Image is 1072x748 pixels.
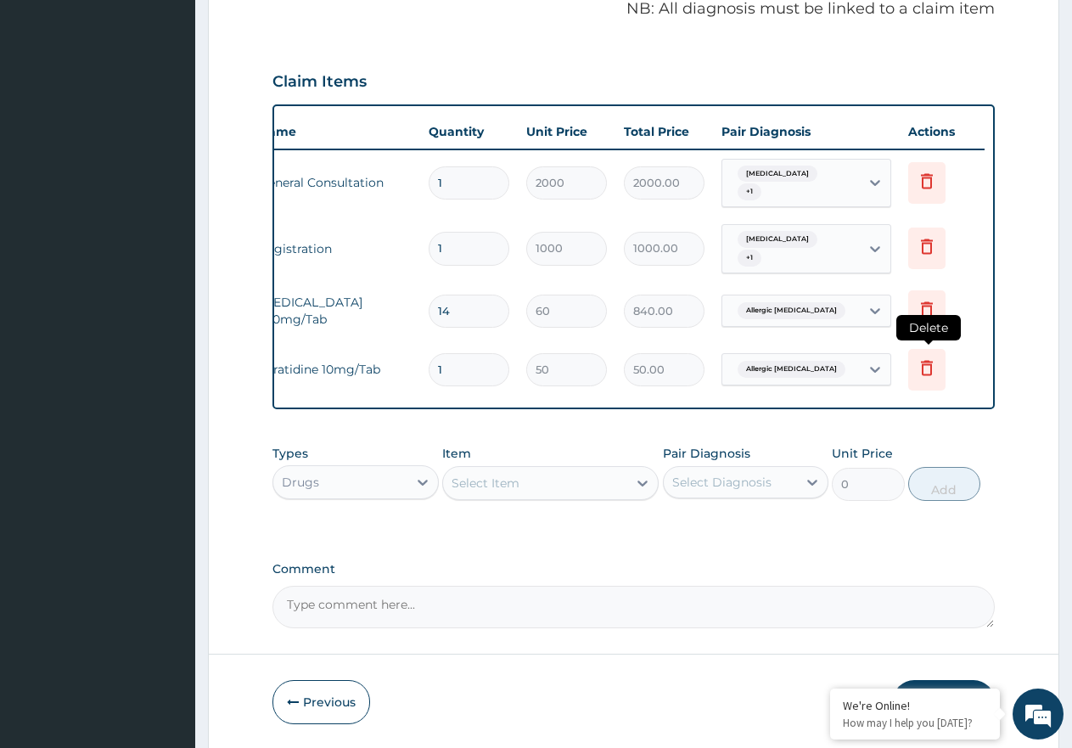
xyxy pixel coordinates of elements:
[420,115,518,149] th: Quantity
[893,680,995,724] button: Submit
[250,166,420,200] td: General Consultation
[272,73,367,92] h3: Claim Items
[250,232,420,266] td: Registration
[31,85,69,127] img: d_794563401_company_1708531726252_794563401
[615,115,713,149] th: Total Price
[900,115,985,149] th: Actions
[88,95,285,117] div: Chat with us now
[8,464,323,523] textarea: Type your message and hit 'Enter'
[272,680,370,724] button: Previous
[442,445,471,462] label: Item
[738,250,761,267] span: + 1
[250,352,420,386] td: Loratidine 10mg/Tab
[908,467,980,501] button: Add
[282,474,319,491] div: Drugs
[738,231,817,248] span: [MEDICAL_DATA]
[738,302,845,319] span: Allergic [MEDICAL_DATA]
[98,214,234,385] span: We're online!
[843,698,987,713] div: We're Online!
[272,562,995,576] label: Comment
[713,115,900,149] th: Pair Diagnosis
[896,315,961,340] span: Delete
[738,183,761,200] span: + 1
[738,361,845,378] span: Allergic [MEDICAL_DATA]
[672,474,772,491] div: Select Diagnosis
[250,115,420,149] th: Name
[452,475,519,492] div: Select Item
[250,285,420,336] td: [MEDICAL_DATA] 250mg/Tab
[663,445,750,462] label: Pair Diagnosis
[843,716,987,730] p: How may I help you today?
[278,8,319,49] div: Minimize live chat window
[272,447,308,461] label: Types
[738,166,817,183] span: [MEDICAL_DATA]
[832,445,893,462] label: Unit Price
[518,115,615,149] th: Unit Price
